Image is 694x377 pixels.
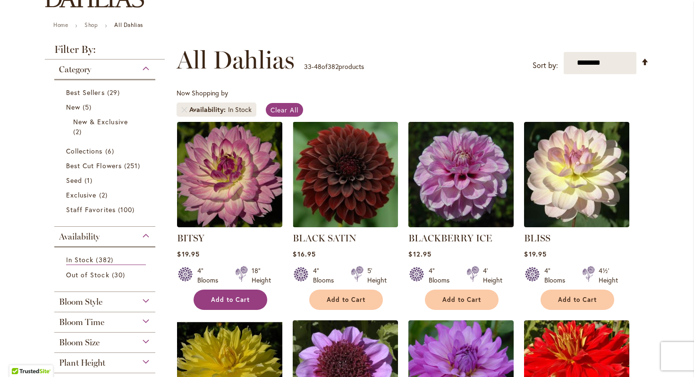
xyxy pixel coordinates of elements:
div: 4" Blooms [313,266,339,285]
span: In Stock [66,255,93,264]
span: 251 [124,161,143,171]
span: All Dahlias [177,46,295,74]
span: Add to Cart [558,296,597,304]
span: Availability [189,105,228,114]
span: Clear All [271,105,298,114]
button: Add to Cart [425,290,499,310]
span: Add to Cart [327,296,365,304]
a: Clear All [266,103,303,117]
a: Best Sellers [66,87,146,97]
img: BLACKBERRY ICE [408,122,514,227]
span: $12.95 [408,249,431,258]
span: Collections [66,146,103,155]
a: BITSY [177,220,282,229]
div: 4" Blooms [429,266,455,285]
span: Add to Cart [211,296,250,304]
span: Best Sellers [66,88,105,97]
button: Add to Cart [541,290,614,310]
a: BLACK SATIN [293,220,398,229]
a: Best Cut Flowers [66,161,146,171]
span: 29 [107,87,122,97]
span: Now Shopping by [177,88,228,97]
a: In Stock 382 [66,255,146,265]
span: New & Exclusive [73,117,128,126]
span: Bloom Size [59,337,100,348]
button: Add to Cart [309,290,383,310]
div: 5' Height [367,266,387,285]
span: Best Cut Flowers [66,161,122,170]
span: 6 [105,146,117,156]
a: BLISS [524,232,550,244]
p: - of products [304,59,364,74]
button: Add to Cart [194,290,267,310]
div: 4' Height [483,266,502,285]
span: 2 [73,127,84,137]
img: BLISS [524,122,629,227]
img: BLACK SATIN [293,122,398,227]
span: New [66,103,80,111]
a: New &amp; Exclusive [73,117,139,137]
span: Staff Favorites [66,205,116,214]
a: BLISS [524,220,629,229]
a: Collections [66,146,146,156]
span: Bloom Time [59,317,104,327]
img: BITSY [177,122,282,227]
span: Availability [59,231,100,242]
span: Out of Stock [66,270,110,279]
span: Category [59,64,91,75]
span: Plant Height [59,358,105,368]
span: 48 [314,62,322,71]
iframe: Launch Accessibility Center [7,343,34,370]
span: $16.95 [293,249,315,258]
div: 4" Blooms [197,266,224,285]
span: 382 [328,62,339,71]
span: 5 [83,102,94,112]
span: Exclusive [66,190,96,199]
a: BLACKBERRY ICE [408,220,514,229]
label: Sort by: [533,57,558,74]
span: 33 [304,62,312,71]
span: Seed [66,176,82,185]
a: Seed [66,175,146,185]
a: Exclusive [66,190,146,200]
a: Staff Favorites [66,205,146,214]
span: 100 [118,205,137,214]
a: Remove Availability In Stock [181,107,187,112]
span: Add to Cart [442,296,481,304]
div: 18" Height [252,266,271,285]
a: Home [53,21,68,28]
span: $19.95 [177,249,199,258]
span: 1 [85,175,95,185]
div: 4" Blooms [544,266,571,285]
strong: All Dahlias [114,21,143,28]
div: In Stock [228,105,252,114]
strong: Filter By: [45,44,165,60]
span: $19.95 [524,249,546,258]
a: BLACKBERRY ICE [408,232,492,244]
a: Out of Stock 30 [66,270,146,280]
span: Bloom Style [59,297,102,307]
a: Shop [85,21,98,28]
span: 30 [112,270,127,280]
a: BLACK SATIN [293,232,356,244]
a: New [66,102,146,112]
span: 2 [99,190,110,200]
a: BITSY [177,232,204,244]
span: 382 [96,255,115,265]
div: 4½' Height [599,266,618,285]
